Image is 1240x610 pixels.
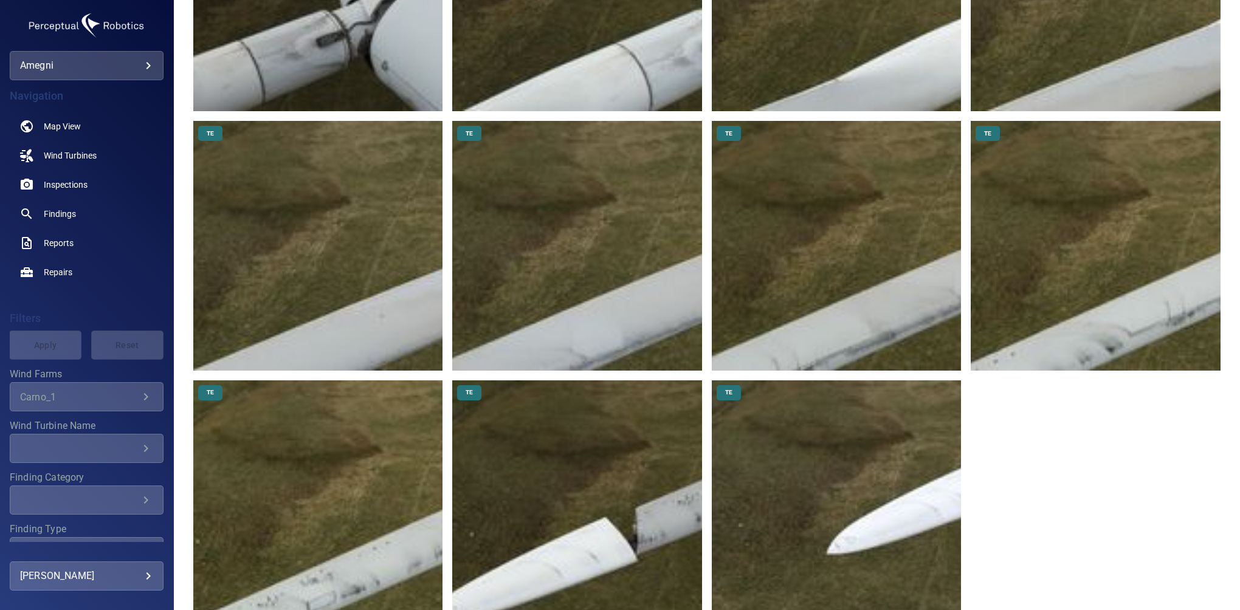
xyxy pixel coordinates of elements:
div: [PERSON_NAME] [20,566,153,586]
span: Inspections [44,179,88,191]
span: TE [458,129,480,138]
h4: Navigation [10,90,164,102]
a: map noActive [10,112,164,141]
div: Wind Turbine Name [10,434,164,463]
label: Wind Turbine Name [10,421,164,431]
span: TE [199,129,221,138]
img: amegni-logo [26,10,147,41]
div: Finding Type [10,537,164,566]
span: TE [718,388,740,397]
div: Wind Farms [10,382,164,411]
a: findings noActive [10,199,164,228]
label: Finding Category [10,473,164,482]
a: windturbines noActive [10,141,164,170]
a: reports noActive [10,228,164,258]
div: Carno_1 [20,391,139,403]
a: inspections noActive [10,170,164,199]
span: Reports [44,237,74,249]
span: Map View [44,120,81,132]
span: Repairs [44,266,72,278]
h4: Filters [10,312,164,324]
span: TE [718,129,740,138]
label: Finding Type [10,524,164,534]
div: amegni [20,56,153,75]
span: Findings [44,208,76,220]
span: TE [977,129,999,138]
span: TE [199,388,221,397]
label: Wind Farms [10,369,164,379]
a: repairs noActive [10,258,164,287]
div: amegni [10,51,164,80]
span: Wind Turbines [44,149,97,162]
span: TE [458,388,480,397]
div: Finding Category [10,485,164,515]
